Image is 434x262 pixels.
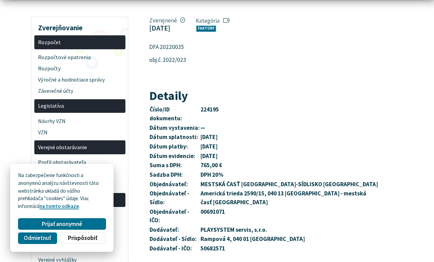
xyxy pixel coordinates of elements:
strong: MESTSKÁ ČASŤ [GEOGRAPHIC_DATA]-SÍDLISKO [GEOGRAPHIC_DATA] [201,180,378,188]
a: Záverečné účty [34,85,125,97]
th: Dátum platby: [149,142,200,152]
button: Prispôsobiť [59,232,106,244]
a: Legislatíva [34,99,125,113]
a: Rozpočet [34,35,125,49]
a: Faktúry [196,25,216,32]
h2: Detaily [149,89,379,103]
a: na tomto odkaze [39,203,79,209]
th: Dátum vystavenia: [149,123,200,133]
span: Prispôsobiť [68,234,97,242]
strong: PLAYSYSTEM servis, s.r.o. [201,226,267,233]
p: obj.č. 2022/023 [149,56,379,65]
strong: [DATE] [201,133,218,141]
span: Zverejnené [149,17,186,24]
h3: Zverejňovanie [34,19,125,33]
th: Objednávateľ: [149,180,200,189]
strong: 00691071 [201,208,225,215]
p: DFA 20220035 [149,43,379,52]
span: Návrhy VZN [38,116,121,127]
span: Verejné obstarávanie [38,142,121,153]
span: Profil obstarávateľa [38,157,121,168]
span: Záverečné účty [38,85,121,97]
a: Návrhy VZN [34,116,125,127]
strong: [DATE] [201,152,218,160]
th: Dodávateľ: [149,225,200,235]
th: Dátum evidencie: [149,152,200,161]
strong: Rampová 4, 040 01 [GEOGRAPHIC_DATA] [201,235,305,243]
p: Na zabezpečenie funkčnosti a anonymnú analýzu návštevnosti táto webstránka ukladá do vášho prehli... [18,172,106,210]
span: Prijať anonymné [42,221,82,228]
th: Číslo/ID dokumentu: [149,105,200,123]
span: Rozpočtové opatrenia [38,52,121,63]
strong: DPH 20% [201,171,223,178]
span: Kategória [196,17,230,24]
span: VZN [38,127,121,138]
th: Objednávateľ - Sídlo: [149,189,200,207]
a: Profil obstarávateľa [34,157,125,168]
th: Dátum splatnosti: [149,133,200,142]
a: Výročné a hodnotiace správy [34,74,125,85]
span: Rozpočet [38,37,121,48]
span: Odmietnuť [24,234,51,242]
a: Verejné obstarávanie [34,140,125,154]
span: Rozpočty [38,63,121,74]
a: VZN [34,127,125,138]
strong: [DATE] [201,143,218,150]
strong: 224195 [201,106,219,113]
button: Prijať anonymné [18,218,106,230]
span: Výročné a hodnotiace správy [38,74,121,85]
th: Sadzba DPH: [149,170,200,180]
th: Suma s DPH: [149,161,200,170]
a: Rozpočty [34,63,125,74]
button: Odmietnuť [18,232,57,244]
strong: Americká trieda 2590/15, 040 13 [GEOGRAPHIC_DATA] - mestská časť [GEOGRAPHIC_DATA] [201,190,366,206]
span: Legislatíva [38,101,121,112]
strong: 765,00 € [201,161,222,169]
th: Objednávateľ - IČO: [149,207,200,225]
strong: 50682571 [201,245,225,252]
strong: — [201,124,205,132]
th: Dodávateľ - Sídlo: [149,234,200,244]
figcaption: [DATE] [149,24,186,32]
th: Dodávateľ - IČO: [149,244,200,254]
a: Rozpočtové opatrenia [34,52,125,63]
